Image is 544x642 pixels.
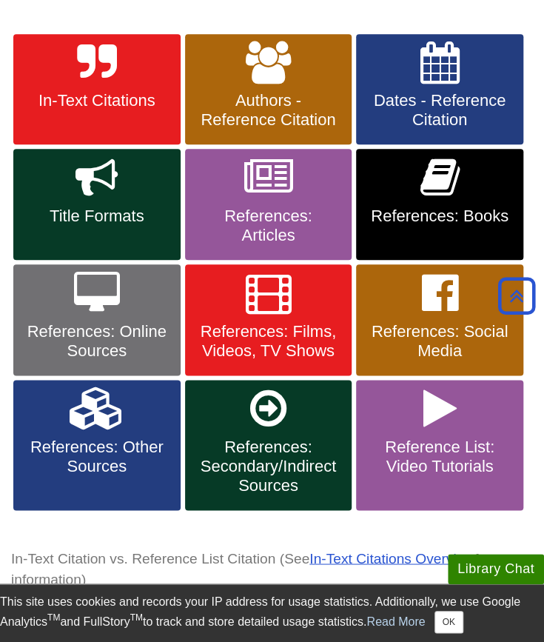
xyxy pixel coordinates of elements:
a: References: Secondary/Indirect Sources [185,380,352,510]
span: References: Articles [196,207,341,245]
button: Library Chat [448,554,544,584]
a: Reference List: Video Tutorials [356,380,523,510]
a: In-Text Citations [13,34,181,145]
a: Read More [366,615,425,627]
span: Title Formats [24,207,169,226]
a: Dates - Reference Citation [356,34,523,145]
a: Title Formats [13,149,181,260]
span: Authors - Reference Citation [196,91,341,130]
a: References: Social Media [356,264,523,375]
span: References: Secondary/Indirect Sources [196,438,341,495]
a: References: Books [356,149,523,260]
span: Dates - Reference Citation [367,91,512,130]
span: References: Online Sources [24,322,169,361]
a: References: Articles [185,149,352,260]
button: Close [434,611,463,633]
span: In-Text Citations [24,91,169,110]
a: In-Text Citations Overview [309,550,474,566]
sup: TM [130,612,143,623]
a: References: Other Sources [13,380,181,510]
a: References: Films, Videos, TV Shows [185,264,352,375]
sup: TM [47,612,60,623]
span: Reference List: Video Tutorials [367,438,512,476]
a: Back to Top [493,286,540,306]
span: References: Books [367,207,512,226]
span: References: Films, Videos, TV Shows [196,322,341,361]
span: References: Social Media [367,322,512,361]
a: References: Online Sources [13,264,181,375]
span: References: Other Sources [24,438,169,476]
a: Authors - Reference Citation [185,34,352,145]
